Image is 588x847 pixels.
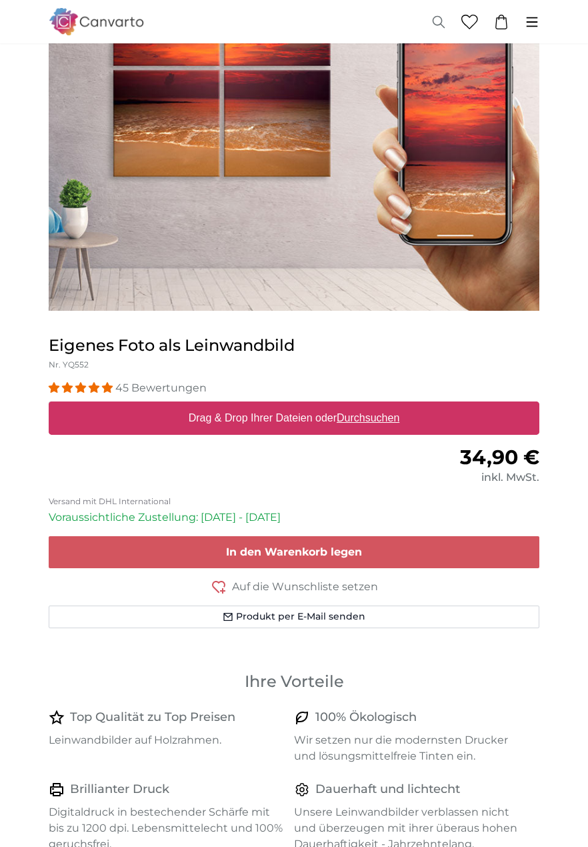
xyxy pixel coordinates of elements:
[232,579,378,595] span: Auf die Wunschliste setzen
[70,708,235,727] h4: Top Qualität zu Top Preisen
[294,732,529,764] p: Wir setzen nur die modernsten Drucker und lösungsmittelfreie Tinten ein.
[49,335,539,356] h1: Eigenes Foto als Leinwandbild
[49,381,115,394] span: 4.93 stars
[49,671,539,692] h3: Ihre Vorteile
[115,381,207,394] span: 45 Bewertungen
[49,732,283,748] p: Leinwandbilder auf Holzrahmen.
[460,445,539,470] span: 34,90 €
[337,412,399,423] u: Durchsuchen
[49,359,89,369] span: Nr. YQ552
[70,780,169,799] h4: Brillianter Druck
[49,536,539,568] button: In den Warenkorb legen
[49,496,539,507] p: Versand mit DHL International
[49,579,539,596] button: Auf die Wunschliste setzen
[294,470,539,486] div: inkl. MwSt.
[49,606,539,628] button: Produkt per E-Mail senden
[315,780,460,799] h4: Dauerhaft und lichtecht
[315,708,417,727] h4: 100% Ökologisch
[49,510,539,526] p: Voraussichtliche Zustellung: [DATE] - [DATE]
[49,8,145,35] img: Canvarto
[226,546,362,558] span: In den Warenkorb legen
[183,405,405,432] label: Drag & Drop Ihrer Dateien oder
